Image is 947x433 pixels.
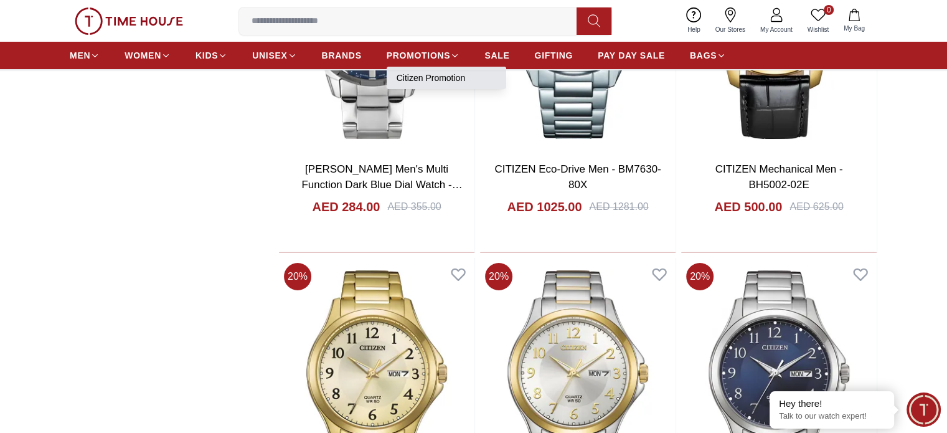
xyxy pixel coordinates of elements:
[800,5,836,37] a: 0Wishlist
[715,163,843,191] a: CITIZEN Mechanical Men - BH5002-02E
[686,263,714,290] span: 20 %
[387,44,460,67] a: PROMOTIONS
[824,5,834,15] span: 0
[252,49,287,62] span: UNISEX
[836,6,872,36] button: My Bag
[598,44,665,67] a: PAY DAY SALE
[284,263,311,290] span: 20 %
[196,49,218,62] span: KIDS
[322,44,362,67] a: BRANDS
[70,49,90,62] span: MEN
[789,199,843,214] div: AED 625.00
[507,198,582,216] h4: AED 1025.00
[312,198,380,216] h4: AED 284.00
[125,44,171,67] a: WOMEN
[75,7,183,35] img: ...
[907,393,941,427] div: Chat Widget
[494,163,661,191] a: CITIZEN Eco-Drive Men - BM7630-80X
[534,44,573,67] a: GIFTING
[485,263,512,290] span: 20 %
[252,44,296,67] a: UNISEX
[598,49,665,62] span: PAY DAY SALE
[779,411,885,422] p: Talk to our watch expert!
[397,72,496,84] a: Citizen Promotion
[779,397,885,410] div: Hey there!
[839,24,870,33] span: My Bag
[196,44,227,67] a: KIDS
[690,44,726,67] a: BAGS
[387,199,441,214] div: AED 355.00
[70,44,100,67] a: MEN
[708,5,753,37] a: Our Stores
[322,49,362,62] span: BRANDS
[125,49,161,62] span: WOMEN
[714,198,782,216] h4: AED 500.00
[387,49,451,62] span: PROMOTIONS
[534,49,573,62] span: GIFTING
[484,49,509,62] span: SALE
[755,25,798,34] span: My Account
[710,25,750,34] span: Our Stores
[484,44,509,67] a: SALE
[301,163,462,207] a: [PERSON_NAME] Men's Multi Function Dark Blue Dial Watch - LC07385.390
[682,25,705,34] span: Help
[589,199,648,214] div: AED 1281.00
[803,25,834,34] span: Wishlist
[690,49,717,62] span: BAGS
[680,5,708,37] a: Help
